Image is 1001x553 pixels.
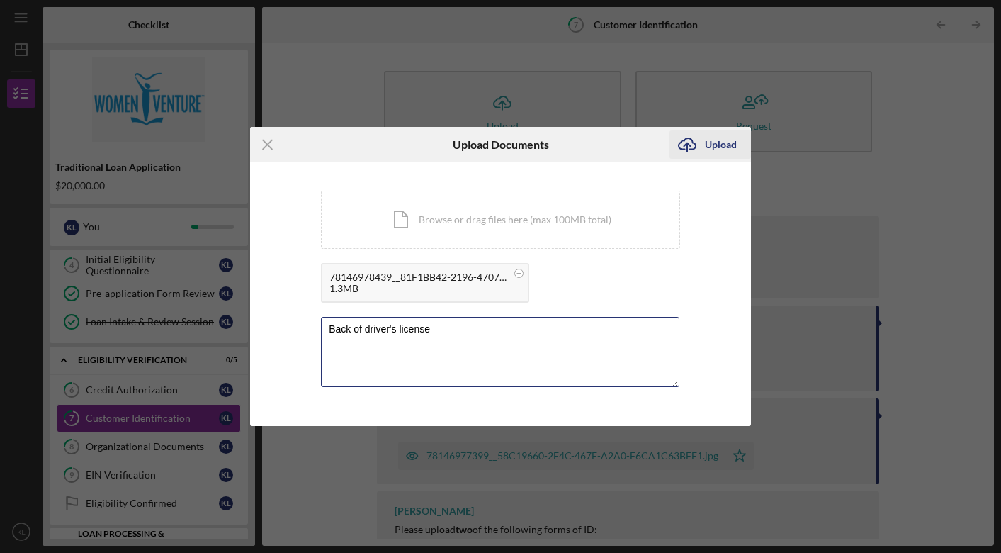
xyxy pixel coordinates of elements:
[705,130,737,159] div: Upload
[453,138,549,151] h6: Upload Documents
[329,272,507,283] div: 78146978439__81F1BB42-2196-4707-AAF4-A35D46837299.jpg
[329,283,507,294] div: 1.3MB
[321,317,679,386] textarea: Back of driver's license
[669,130,751,159] button: Upload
